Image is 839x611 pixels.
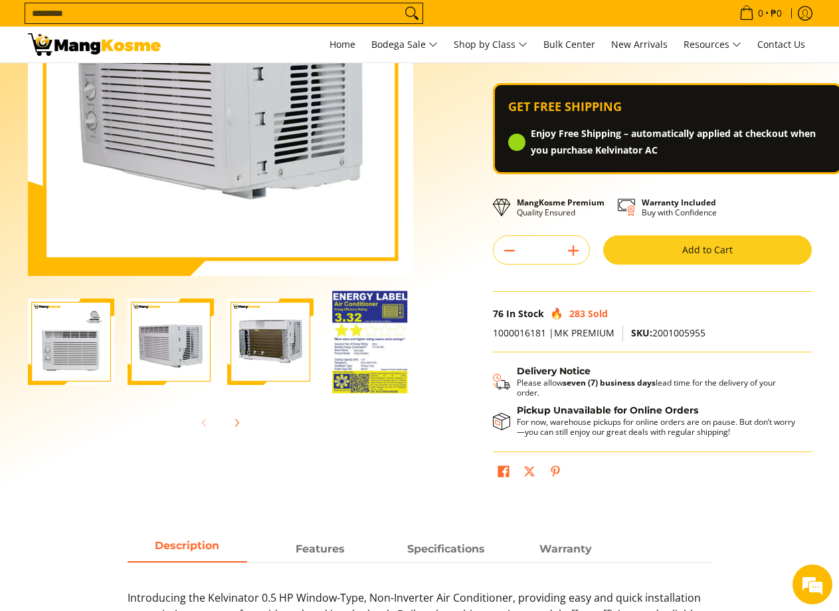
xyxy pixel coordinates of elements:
[506,307,544,320] span: In Stock
[605,27,674,62] a: New Arrivals
[517,365,591,377] strong: Delivery Notice
[735,6,786,21] span: •
[642,197,717,217] p: Buy with Confidence
[563,377,656,388] strong: seven (7) business days
[493,366,798,398] button: Shipping & Delivery
[517,404,698,416] strong: Pickup Unavailable for Online Orders
[128,299,214,385] img: Kelvinator 0.5 HP Window-Type, Non-Inverter Air Conditioner (Premium)-2
[332,291,408,394] img: Kelvinator 0.5 HP Window-Type, Non-Inverter Air Conditioner (Premium)-4
[588,307,608,320] span: Sold
[508,98,622,115] span: GET FREE SHIPPING
[447,27,534,62] a: Shop by Class
[128,537,247,562] a: Description
[642,197,716,208] strong: Warranty Included
[769,9,784,18] span: ₱0
[365,27,444,62] a: Bodega Sale
[222,408,251,437] button: Next
[611,38,668,51] span: New Arrivals
[517,197,605,208] strong: MangKosme Premium
[371,37,438,53] span: Bodega Sale
[684,37,741,53] span: Resources
[128,537,247,561] span: Description
[751,27,812,62] a: Contact Us
[387,537,506,562] a: Description 2
[756,9,765,18] span: 0
[28,299,114,385] img: kelvinator-.5hp-window-type-airconditioner-full-view-mang-kosme
[407,543,485,555] strong: Specifications
[227,299,314,385] img: Kelvinator 0.5 HP Window-Type, Non-Inverter Air Conditioner (Premium)-3
[517,378,798,398] p: Please allow lead time for the delivery of your order.
[454,37,527,53] span: Shop by Class
[557,240,589,261] button: Add
[539,543,592,555] strong: Warranty
[323,27,362,62] a: Home
[517,197,605,217] p: Quality Ensured
[296,543,345,555] strong: Features
[631,326,705,339] span: 2001005955
[757,38,805,51] span: Contact Us
[517,417,798,437] p: For now, warehouse pickups for online orders are on pause. But don’t worry—you can still enjoy ou...
[531,126,827,159] span: Enjoy Free Shipping – automatically applied at checkout when you purchase Kelvinator AC
[401,3,422,23] button: Search
[603,235,812,265] button: Add to Cart
[506,537,626,562] a: Description 3
[537,27,602,62] a: Bulk Center
[543,38,595,51] span: Bulk Center
[494,240,525,261] button: Subtract
[28,33,161,56] img: Kelvinator 0.5 HP Window-Type Air Conditioner (Premium) l Mang Kosme
[493,326,614,339] span: 1000016181 |MK PREMIUM
[493,307,504,320] span: 76
[174,27,812,62] nav: Main Menu
[520,462,539,485] a: Post on X
[546,462,565,485] a: Pin on Pinterest
[494,462,513,485] a: Share on Facebook
[260,537,380,562] a: Description 1
[329,38,355,51] span: Home
[631,326,652,339] span: SKU:
[569,307,585,320] span: 283
[677,27,748,62] a: Resources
